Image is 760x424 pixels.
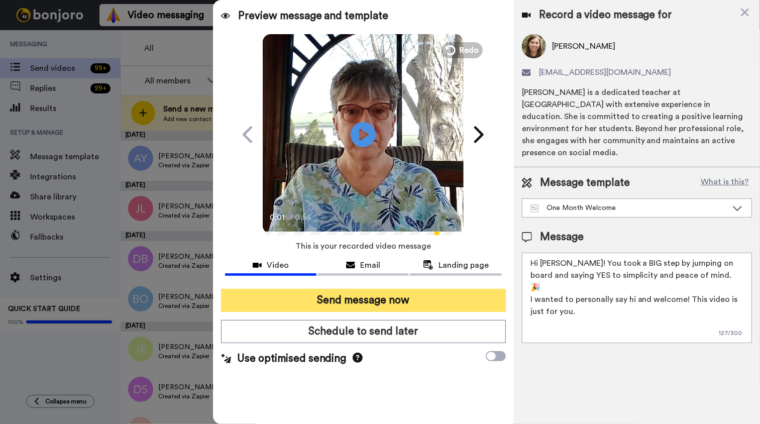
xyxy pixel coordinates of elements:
[540,175,630,190] span: Message template
[289,211,293,224] span: /
[221,289,506,312] button: Send message now
[540,230,584,245] span: Message
[439,259,489,271] span: Landing page
[530,204,539,213] img: Message-temps.svg
[539,66,672,78] span: [EMAIL_ADDRESS][DOMAIN_NAME]
[522,86,752,159] div: [PERSON_NAME] is a dedicated teacher at [GEOGRAPHIC_DATA] with extensive experience in education....
[295,211,312,224] span: 0:56
[237,351,347,366] span: Use optimised sending
[360,259,380,271] span: Email
[295,235,431,257] span: This is your recorded video message
[522,253,752,343] textarea: Hi [PERSON_NAME]! You took a BIG step by jumping on board and saying YES to simplicity and peace ...
[221,320,506,343] button: Schedule to send later
[270,211,287,224] span: 0:01
[267,259,289,271] span: Video
[530,203,727,213] div: One Month Welcome
[698,175,752,190] button: What is this?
